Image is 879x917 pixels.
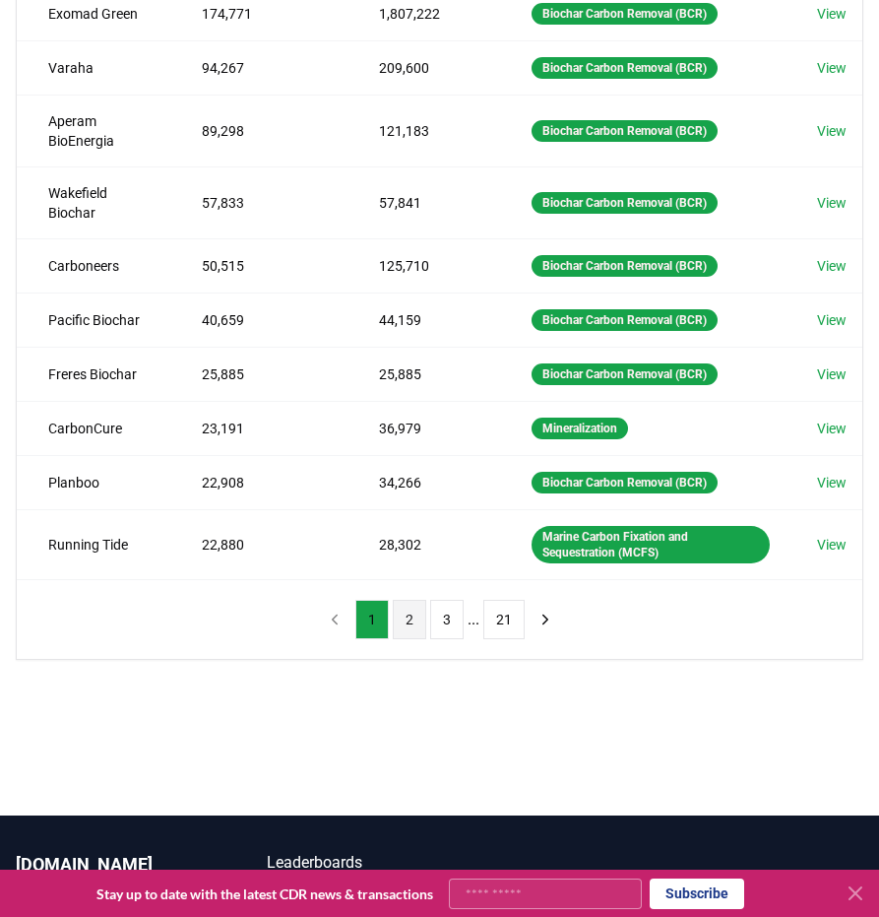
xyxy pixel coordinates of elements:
[17,401,170,455] td: CarbonCure
[817,419,847,438] a: View
[170,95,347,166] td: 89,298
[817,364,847,384] a: View
[170,455,347,509] td: 22,908
[170,401,347,455] td: 23,191
[817,256,847,276] a: View
[170,347,347,401] td: 25,885
[347,40,500,95] td: 209,600
[170,293,347,347] td: 40,659
[170,509,347,579] td: 22,880
[393,600,426,639] button: 2
[483,600,525,639] button: 21
[170,40,347,95] td: 94,267
[16,851,188,879] p: [DOMAIN_NAME]
[532,526,770,563] div: Marine Carbon Fixation and Sequestration (MCFS)
[347,401,500,455] td: 36,979
[532,192,718,214] div: Biochar Carbon Removal (BCR)
[817,4,847,24] a: View
[529,600,562,639] button: next page
[532,472,718,493] div: Biochar Carbon Removal (BCR)
[347,293,500,347] td: 44,159
[347,95,500,166] td: 121,183
[532,363,718,385] div: Biochar Carbon Removal (BCR)
[532,255,718,277] div: Biochar Carbon Removal (BCR)
[17,293,170,347] td: Pacific Biochar
[817,535,847,555] a: View
[17,509,170,579] td: Running Tide
[532,57,718,79] div: Biochar Carbon Removal (BCR)
[17,238,170,293] td: Carboneers
[532,120,718,142] div: Biochar Carbon Removal (BCR)
[532,309,718,331] div: Biochar Carbon Removal (BCR)
[17,40,170,95] td: Varaha
[817,310,847,330] a: View
[267,851,439,875] a: Leaderboards
[430,600,464,639] button: 3
[17,347,170,401] td: Freres Biochar
[347,166,500,238] td: 57,841
[532,418,628,439] div: Mineralization
[355,600,389,639] button: 1
[17,95,170,166] td: Aperam BioEnergia
[347,455,500,509] td: 34,266
[17,166,170,238] td: Wakefield Biochar
[347,238,500,293] td: 125,710
[817,193,847,213] a: View
[170,166,347,238] td: 57,833
[347,509,500,579] td: 28,302
[532,3,718,25] div: Biochar Carbon Removal (BCR)
[17,455,170,509] td: Planboo
[817,58,847,78] a: View
[347,347,500,401] td: 25,885
[468,608,479,631] li: ...
[817,473,847,492] a: View
[170,238,347,293] td: 50,515
[817,121,847,141] a: View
